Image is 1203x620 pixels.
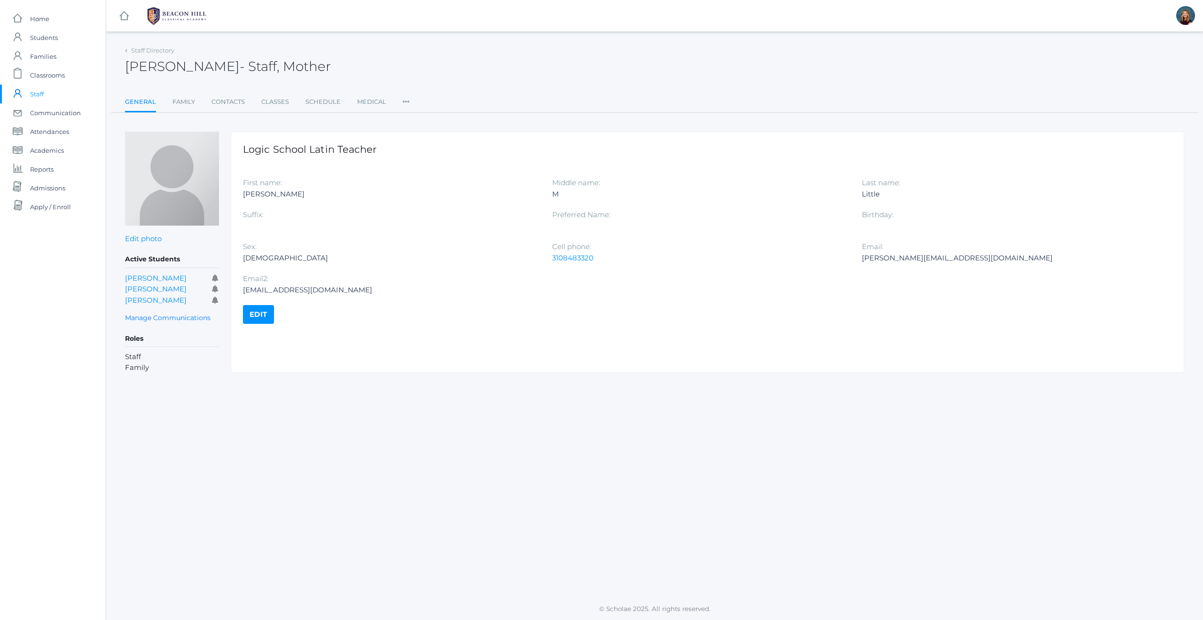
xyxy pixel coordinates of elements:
[30,197,71,216] span: Apply / Enroll
[243,274,268,283] label: Email2:
[125,59,331,74] h2: [PERSON_NAME]
[243,178,282,187] label: First name:
[125,352,219,362] li: Staff
[212,275,219,282] i: Receives communications for this student
[862,242,883,251] label: Email:
[30,141,64,160] span: Academics
[357,93,386,111] a: Medical
[131,47,174,54] a: Staff Directory
[552,242,591,251] label: Cell phone:
[106,604,1203,613] p: © Scholae 2025. All rights reserved.
[261,93,289,111] a: Classes
[125,234,162,243] a: Edit photo
[212,297,219,304] i: Receives communications for this student
[30,179,65,197] span: Admissions
[243,305,274,324] a: Edit
[243,144,1172,155] h1: Logic School Latin Teacher
[125,313,211,323] a: Manage Communications
[862,252,1157,264] div: [PERSON_NAME][EMAIL_ADDRESS][DOMAIN_NAME]
[30,103,81,122] span: Communication
[552,253,594,262] a: 3108483320
[125,274,187,283] a: [PERSON_NAME]
[30,122,69,141] span: Attendances
[212,285,219,292] i: Receives communications for this student
[243,284,538,296] div: [EMAIL_ADDRESS][DOMAIN_NAME]
[30,66,65,85] span: Classrooms
[172,93,195,111] a: Family
[125,251,219,267] h5: Active Students
[125,93,156,113] a: General
[552,178,600,187] label: Middle name:
[243,252,538,264] div: [DEMOGRAPHIC_DATA]
[30,160,54,179] span: Reports
[125,296,187,305] a: [PERSON_NAME]
[1176,6,1195,25] div: Lindsay Leeds
[30,85,44,103] span: Staff
[30,28,58,47] span: Students
[552,188,847,200] div: M
[243,210,264,219] label: Suffix:
[141,4,212,28] img: 1_BHCALogos-05.png
[211,93,245,111] a: Contacts
[305,93,341,111] a: Schedule
[125,284,187,293] a: [PERSON_NAME]
[862,188,1157,200] div: Little
[240,58,331,74] span: - Staff, Mother
[125,132,219,226] img: Alison Little
[30,9,49,28] span: Home
[243,188,538,200] div: [PERSON_NAME]
[862,210,893,219] label: Birthday:
[552,210,610,219] label: Preferred Name:
[243,242,257,251] label: Sex:
[125,331,219,347] h5: Roles
[30,47,56,66] span: Families
[862,178,900,187] label: Last name:
[125,362,219,373] li: Family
